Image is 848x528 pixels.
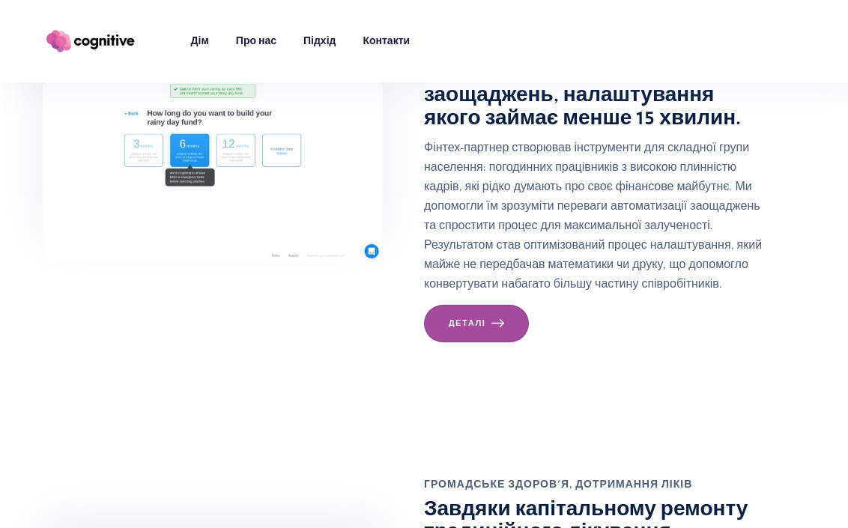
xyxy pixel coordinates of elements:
[424,142,762,290] font: Фінтех-партнер створював інструменти для складної групи населення: погодинних працівників з висок...
[363,36,410,46] font: Контакти
[43,27,159,55] a: дім
[424,305,529,342] a: Деталі
[236,36,276,46] font: Про нас
[349,19,423,64] a: Контакти
[222,19,290,64] a: Про нас
[424,16,743,129] font: Зменшення когнітивного тертя дозволило створити автоматизований план заощаджень, налаштування яко...
[290,19,349,64] a: Підхід
[191,36,209,46] font: Дім
[424,479,692,490] font: ГРОМАДСЬКЕ ЗДОРОВ'Я, ДОТРИМАННЯ ЛІКІВ
[449,319,486,327] font: Деталі
[178,19,222,64] a: Дім
[303,36,336,46] font: Підхід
